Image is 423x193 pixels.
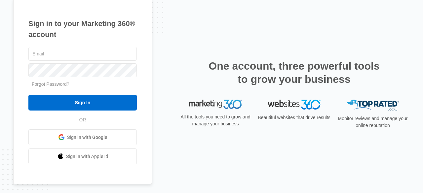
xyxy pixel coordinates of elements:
[28,129,137,145] a: Sign in with Google
[67,134,107,141] span: Sign in with Google
[257,114,331,121] p: Beautiful websites that drive results
[28,18,137,40] h1: Sign in to your Marketing 360® account
[189,100,242,109] img: Marketing 360
[346,100,399,111] img: Top Rated Local
[268,100,321,109] img: Websites 360
[32,81,69,87] a: Forgot Password?
[28,148,137,164] a: Sign in with Apple Id
[336,115,410,129] p: Monitor reviews and manage your online reputation
[207,59,382,86] h2: One account, three powerful tools to grow your business
[75,116,91,123] span: OR
[28,47,137,61] input: Email
[178,113,252,127] p: All the tools you need to grow and manage your business
[66,153,108,160] span: Sign in with Apple Id
[28,95,137,111] input: Sign In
